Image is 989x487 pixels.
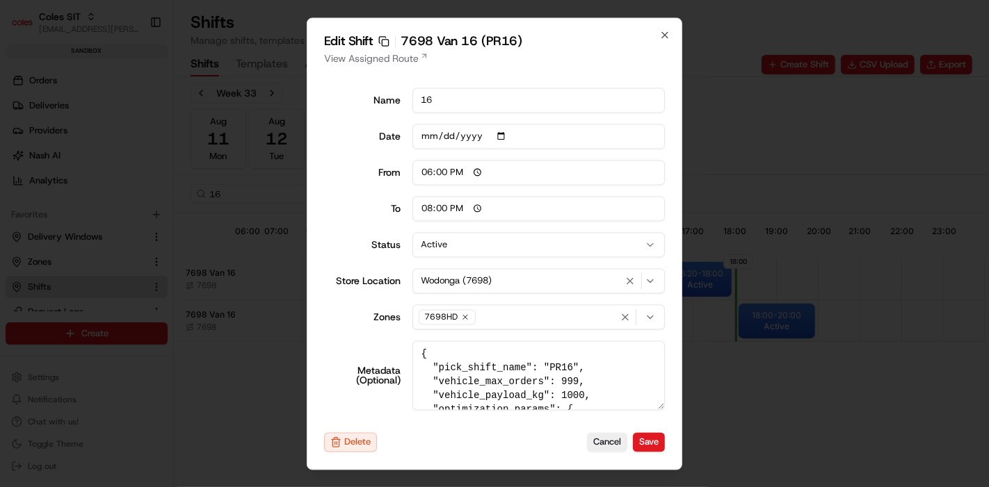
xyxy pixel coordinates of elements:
[324,95,401,105] label: Name
[324,312,401,322] label: Zones
[138,235,168,245] span: Pylon
[236,136,253,153] button: Start new chat
[131,201,223,215] span: API Documentation
[28,201,106,215] span: Knowledge Base
[14,202,25,213] div: 📗
[324,167,401,177] div: From
[412,340,666,410] textarea: { "pick_shift_name": "PR16", "vehicle_max_orders": 999, "vehicle_payload_kg": 1000, "optimization...
[324,204,401,213] div: To
[98,234,168,245] a: Powered byPylon
[412,268,666,293] button: Wodonga (7698)
[47,146,176,157] div: We're available if you need us!
[324,276,401,286] label: Store Location
[401,35,522,47] span: 7698 Van 16 (PR16)
[633,433,665,452] button: Save
[324,131,401,141] label: Date
[324,365,401,385] label: Metadata (Optional)
[112,195,229,220] a: 💻API Documentation
[587,433,627,452] button: Cancel
[324,432,377,452] button: Delete
[14,13,42,41] img: Nash
[14,132,39,157] img: 1736555255976-a54dd68f-1ca7-489b-9aae-adbdc363a1c4
[36,89,230,104] input: Clear
[412,304,666,329] button: 7698HD
[324,35,665,47] h2: Edit Shift
[425,311,458,322] span: 7698HD
[8,195,112,220] a: 📗Knowledge Base
[14,55,253,77] p: Welcome 👋
[47,132,228,146] div: Start new chat
[118,202,129,213] div: 💻
[324,51,665,65] a: View Assigned Route
[324,240,401,249] label: Status
[421,274,492,287] span: Wodonga (7698)
[412,88,666,113] input: Shift name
